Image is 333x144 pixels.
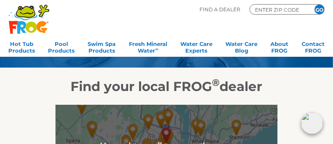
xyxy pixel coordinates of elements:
div: Leslie's Poolmart, Inc. # 172 - 6 miles away. [156,103,182,132]
p: Find A Dealer [199,4,240,15]
a: AboutFROG [271,38,289,55]
a: Swim SpaProducts [88,38,116,55]
div: Aqua Leisure Pool & Spa - 11 miles away. [184,112,209,141]
div: Leslie's Poolmart, Inc. # 947 - 24 miles away. [224,113,250,142]
div: Makin' A Splash - 25 miles away. [80,115,106,144]
a: Hot TubProducts [8,38,35,55]
input: Zip Code Form [254,6,304,13]
a: Water CareExperts [180,38,212,55]
sup: ® [212,76,219,88]
div: Leslie's Poolmart Inc # 985 - 8 miles away. [136,108,161,137]
div: B & B Pool & Spa Center - 6 miles away. [148,105,174,134]
input: GO [315,5,324,14]
a: PoolProducts [48,38,75,55]
a: Fresh MineralWater∞ [129,38,167,55]
a: Water CareBlog [225,38,257,55]
a: ContactFROG [302,38,325,55]
div: Paradise Pool & Spa - 31 miles away. [69,92,95,121]
sup: ∞ [155,47,158,51]
div: Leslie's Poolmart Inc # 148 - 12 miles away. [188,114,214,143]
img: openIcon [301,112,323,134]
div: Olympia Pools - 26 miles away. [79,114,105,144]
